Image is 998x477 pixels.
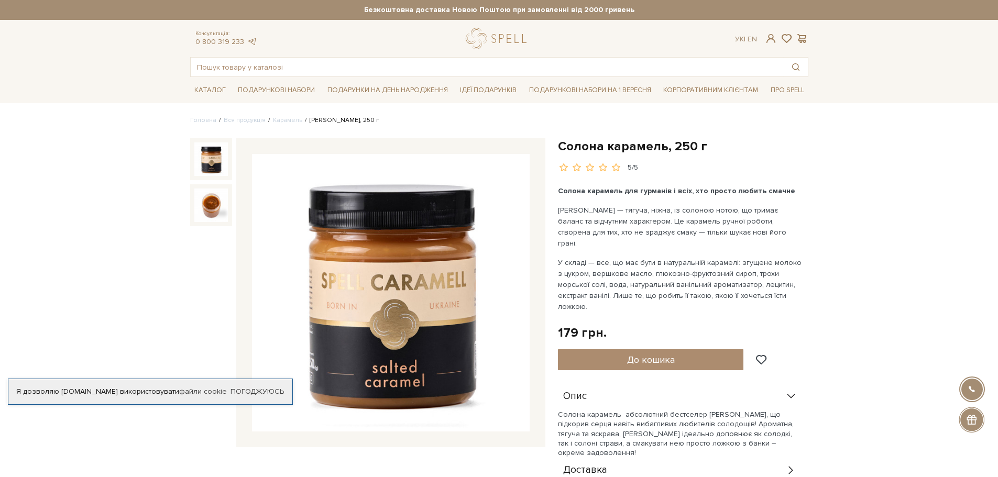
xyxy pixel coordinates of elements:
[525,81,655,99] a: Подарункові набори на 1 Вересня
[195,37,244,46] a: 0 800 319 233
[558,325,607,341] div: 179 грн.
[194,142,228,176] img: Солона карамель, 250 г
[234,82,319,98] a: Подарункові набори
[563,392,587,401] span: Опис
[558,205,804,249] p: [PERSON_NAME] — тягуча, ніжна, із солоною нотою, що тримає баланс та відчутним характером. Це кар...
[323,82,452,98] a: Подарунки на День народження
[224,116,266,124] a: Вся продукція
[8,387,292,396] div: Я дозволяю [DOMAIN_NAME] використовувати
[190,82,230,98] a: Каталог
[231,387,284,396] a: Погоджуюсь
[195,30,257,37] span: Консультація:
[456,82,521,98] a: Ідеї подарунків
[191,58,784,76] input: Пошук товару у каталозі
[558,257,804,312] p: У складі — все, що має бути в натуральній карамелі: згущене молоко з цукром, вершкове масло, глюк...
[659,81,762,99] a: Корпоративним клієнтам
[744,35,745,43] span: |
[466,28,531,49] a: logo
[302,116,379,125] li: [PERSON_NAME], 250 г
[179,387,227,396] a: файли cookie
[628,163,638,173] div: 5/5
[190,5,808,15] strong: Безкоштовна доставка Новою Поштою при замовленні від 2000 гривень
[735,35,757,44] div: Ук
[627,354,675,365] span: До кошика
[190,116,216,124] a: Головна
[558,410,802,458] p: Солона карамель абсолютний бестселер [PERSON_NAME], що підкорив серця навіть вибагливих любителів...
[194,188,228,222] img: Солона карамель, 250 г
[784,58,808,76] button: Пошук товару у каталозі
[273,116,302,124] a: Карамель
[766,82,808,98] a: Про Spell
[563,465,607,475] span: Доставка
[748,35,757,43] a: En
[558,186,795,195] b: Солона карамель для гурманів і всіх, хто просто любить смачне
[252,154,530,431] img: Солона карамель, 250 г
[558,349,744,370] button: До кошика
[558,138,808,154] h1: Солона карамель, 250 г
[247,37,257,46] a: telegram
